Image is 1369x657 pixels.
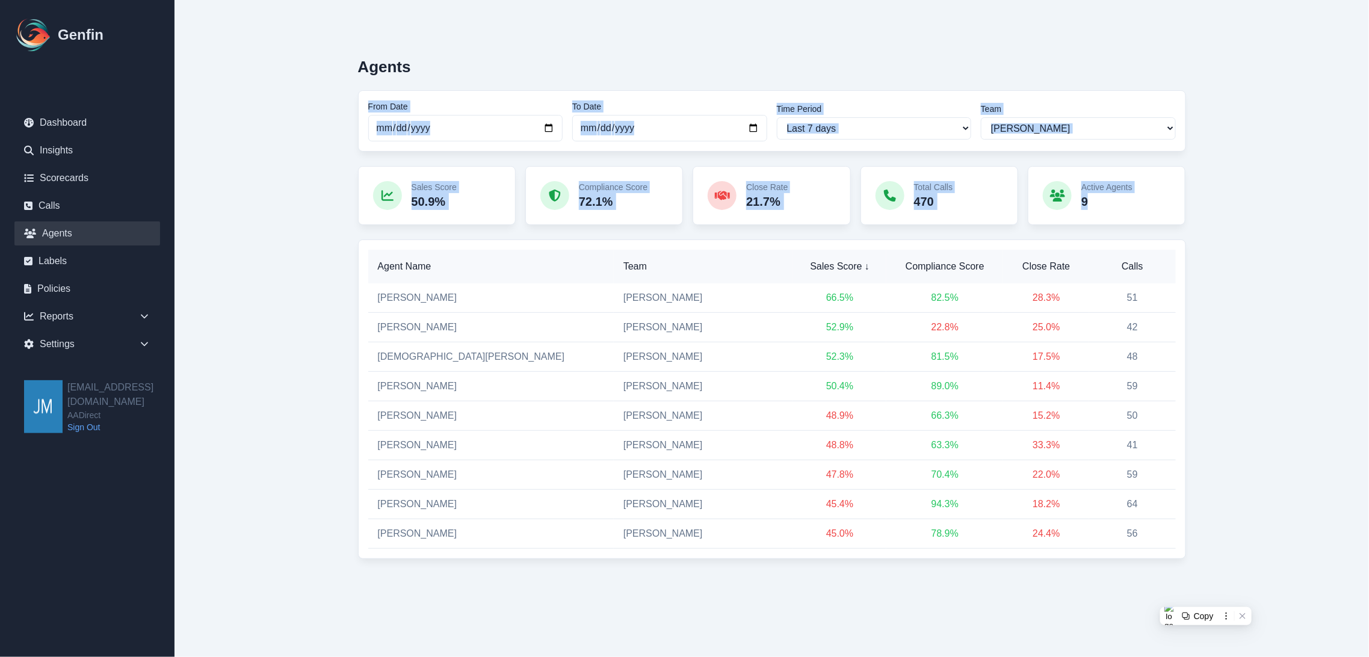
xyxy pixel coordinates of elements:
span: 63.3 % [932,440,959,450]
p: Active Agents [1081,181,1133,193]
h1: Genfin [58,25,104,45]
span: [PERSON_NAME] [623,469,703,480]
a: Calls [14,194,160,218]
a: Agents [14,221,160,245]
a: Scorecards [14,166,160,190]
span: 70.4 % [932,469,959,480]
span: 18.2 % [1033,499,1060,509]
span: 25.0 % [1033,322,1060,332]
span: [PERSON_NAME] [623,292,703,303]
span: 45.0 % [826,528,853,538]
a: Labels [14,249,160,273]
span: [PERSON_NAME] [623,381,703,391]
span: 11.4 % [1033,381,1060,391]
p: 470 [914,193,953,210]
span: 82.5 % [932,292,959,303]
span: [PERSON_NAME] [623,322,703,332]
a: [DEMOGRAPHIC_DATA][PERSON_NAME] [378,351,565,362]
span: 15.2 % [1033,410,1060,421]
span: [PERSON_NAME] [623,528,703,538]
td: 50 [1089,401,1175,431]
a: [PERSON_NAME] [378,440,457,450]
span: 52.3 % [826,351,853,362]
td: 42 [1089,313,1175,342]
span: ↓ [865,259,870,274]
span: 45.4 % [826,499,853,509]
a: [PERSON_NAME] [378,410,457,421]
span: Agent Name [378,259,604,274]
td: 56 [1089,519,1175,549]
div: Reports [14,304,160,328]
img: jmendoza@aadirect.com [24,380,63,433]
span: 50.4 % [826,381,853,391]
td: 48 [1089,342,1175,372]
p: 72.1% [579,193,647,210]
span: [PERSON_NAME] [623,351,703,362]
span: [PERSON_NAME] [623,499,703,509]
label: Time Period [777,103,972,115]
span: 22.8 % [932,322,959,332]
span: 22.0 % [1033,469,1060,480]
h2: Agents [358,58,411,76]
span: 28.3 % [1033,292,1060,303]
td: 51 [1089,283,1175,313]
span: [PERSON_NAME] [623,410,703,421]
td: 41 [1089,431,1175,460]
span: 17.5 % [1033,351,1060,362]
p: Sales Score [412,181,457,193]
a: [PERSON_NAME] [378,292,457,303]
span: 33.3 % [1033,440,1060,450]
label: Team [981,103,1176,115]
img: Logo [14,16,53,54]
span: 78.9 % [932,528,959,538]
span: 89.0 % [932,381,959,391]
span: 66.3 % [932,410,959,421]
h2: [EMAIL_ADDRESS][DOMAIN_NAME] [67,380,175,409]
span: 81.5 % [932,351,959,362]
p: 50.9% [412,193,457,210]
label: To Date [572,100,767,113]
p: Close Rate [746,181,788,193]
span: Team [623,259,783,274]
span: Calls [1099,259,1166,274]
a: Policies [14,277,160,301]
span: 48.9 % [826,410,853,421]
a: [PERSON_NAME] [378,322,457,332]
a: Dashboard [14,111,160,135]
label: From Date [368,100,563,113]
p: 9 [1081,193,1133,210]
span: 24.4 % [1033,528,1060,538]
a: Insights [14,138,160,162]
td: 59 [1089,372,1175,401]
p: 21.7% [746,193,788,210]
span: Compliance Score [896,259,994,274]
span: Sales Score [803,259,877,274]
a: [PERSON_NAME] [378,499,457,509]
span: 52.9 % [826,322,853,332]
span: 66.5 % [826,292,853,303]
p: Total Calls [914,181,953,193]
a: [PERSON_NAME] [378,381,457,391]
span: 94.3 % [932,499,959,509]
p: Compliance Score [579,181,647,193]
td: 64 [1089,490,1175,519]
a: [PERSON_NAME] [378,528,457,538]
a: [PERSON_NAME] [378,469,457,480]
span: [PERSON_NAME] [623,440,703,450]
span: AADirect [67,409,175,421]
span: 48.8 % [826,440,853,450]
a: Sign Out [67,421,175,433]
div: Settings [14,332,160,356]
span: 47.8 % [826,469,853,480]
td: 59 [1089,460,1175,490]
span: Close Rate [1013,259,1080,274]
